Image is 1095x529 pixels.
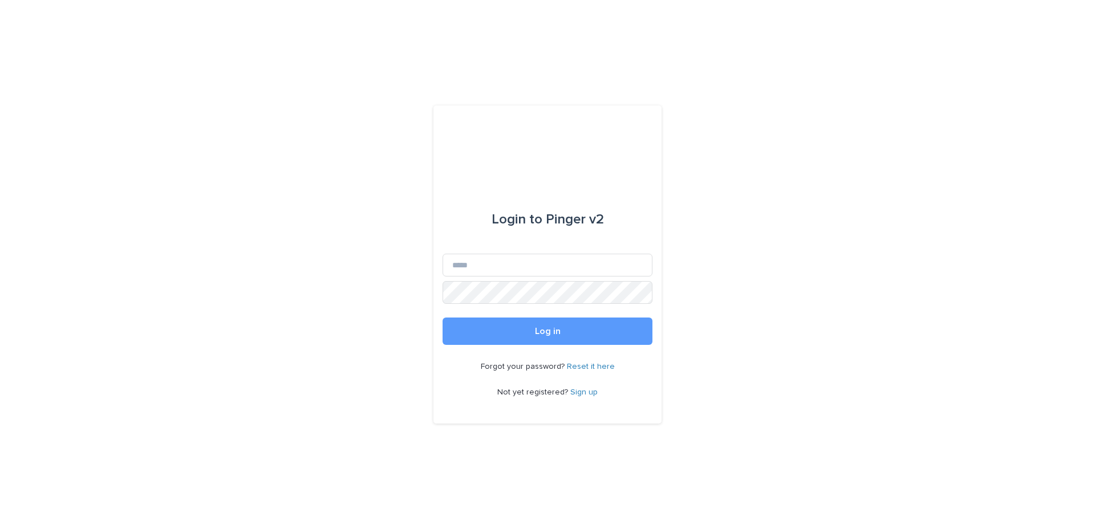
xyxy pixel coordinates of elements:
[492,213,542,226] span: Login to
[570,388,598,396] a: Sign up
[567,363,615,371] a: Reset it here
[443,318,652,345] button: Log in
[506,133,589,167] img: mTgBEunGTSyRkCgitkcU
[481,363,567,371] span: Forgot your password?
[535,327,561,336] span: Log in
[492,204,604,235] div: Pinger v2
[497,388,570,396] span: Not yet registered?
